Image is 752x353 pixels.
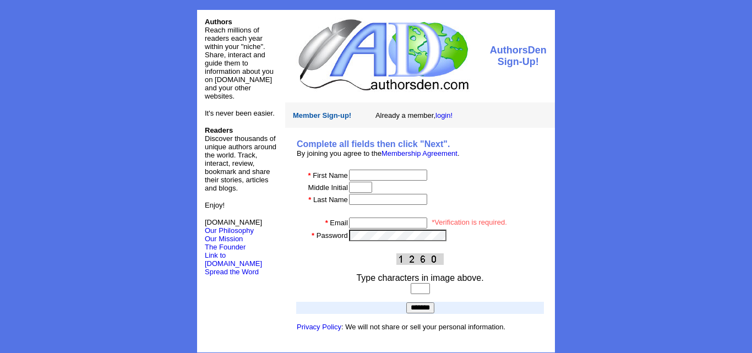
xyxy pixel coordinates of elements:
[205,267,259,276] a: Spread the Word
[308,183,348,192] font: Middle Initial
[317,231,348,240] font: Password
[382,149,457,158] a: Membership Agreement
[375,111,453,120] font: Already a member,
[205,26,274,100] font: Reach millions of readers each year within your "niche". Share, interact and guide them to inform...
[490,45,547,67] font: AuthorsDen Sign-Up!
[297,149,460,158] font: By joining you agree to the .
[205,109,275,117] font: It's never been easier.
[396,253,444,265] img: This Is CAPTCHA Image
[313,171,348,180] font: First Name
[205,226,254,235] a: Our Philosophy
[435,111,453,120] a: login!
[205,201,225,209] font: Enjoy!
[205,126,276,192] font: Discover thousands of unique authors around the world. Track, interact, review, bookmark and shar...
[313,195,348,204] font: Last Name
[205,18,232,26] font: Authors
[205,251,262,268] a: Link to [DOMAIN_NAME]
[205,126,233,134] b: Readers
[297,139,450,149] b: Complete all fields then click "Next".
[330,219,348,227] font: Email
[205,235,243,243] a: Our Mission
[432,218,507,226] font: *Verification is required.
[205,243,246,251] a: The Founder
[205,218,262,235] font: [DOMAIN_NAME]
[205,268,259,276] font: Spread the Word
[297,323,341,331] a: Privacy Policy
[356,273,483,283] font: Type characters in image above.
[296,18,470,92] img: logo.jpg
[293,111,351,120] font: Member Sign-up!
[297,323,505,331] font: : We will not share or sell your personal information.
